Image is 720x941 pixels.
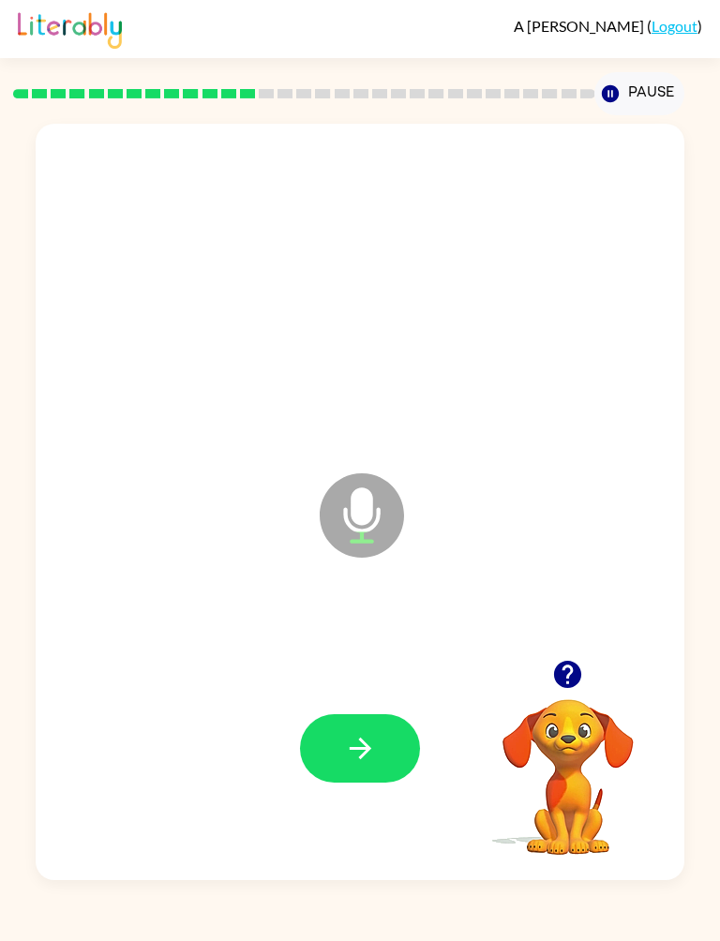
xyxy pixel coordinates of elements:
a: Logout [652,17,697,35]
div: ( ) [514,17,702,35]
span: A [PERSON_NAME] [514,17,647,35]
video: Your browser must support playing .mp4 files to use Literably. Please try using another browser. [474,670,662,858]
img: Literably [18,7,122,49]
button: Pause [594,72,683,115]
